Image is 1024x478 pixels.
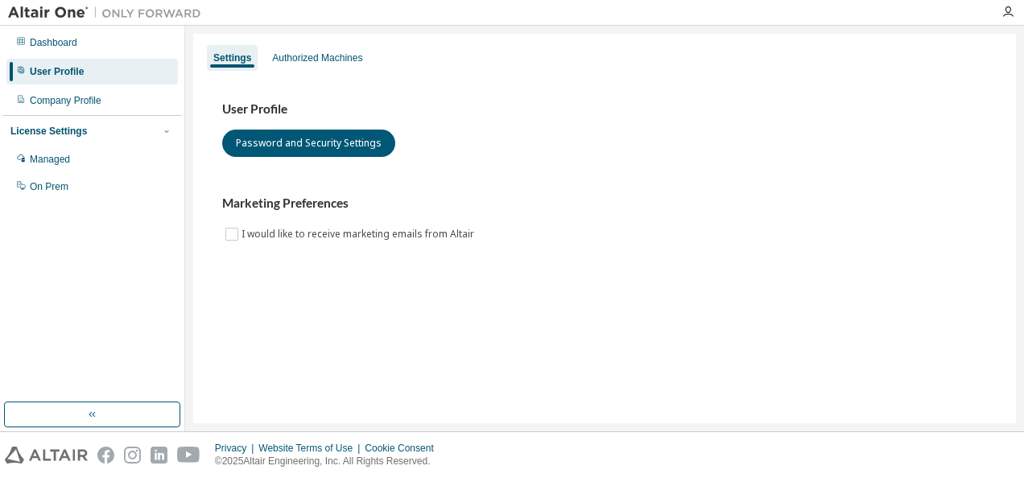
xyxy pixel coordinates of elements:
button: Password and Security Settings [222,130,395,157]
img: youtube.svg [177,447,200,464]
h3: User Profile [222,101,987,117]
p: © 2025 Altair Engineering, Inc. All Rights Reserved. [215,455,444,468]
div: On Prem [30,180,68,193]
div: Dashboard [30,36,77,49]
img: Altair One [8,5,209,21]
h3: Marketing Preferences [222,196,987,212]
img: linkedin.svg [151,447,167,464]
img: facebook.svg [97,447,114,464]
div: Privacy [215,442,258,455]
label: I would like to receive marketing emails from Altair [242,225,477,244]
div: Company Profile [30,94,101,107]
div: Settings [213,52,251,64]
img: instagram.svg [124,447,141,464]
div: User Profile [30,65,84,78]
img: altair_logo.svg [5,447,88,464]
div: Authorized Machines [272,52,362,64]
div: Cookie Consent [365,442,443,455]
div: Managed [30,153,70,166]
div: License Settings [10,125,87,138]
div: Website Terms of Use [258,442,365,455]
